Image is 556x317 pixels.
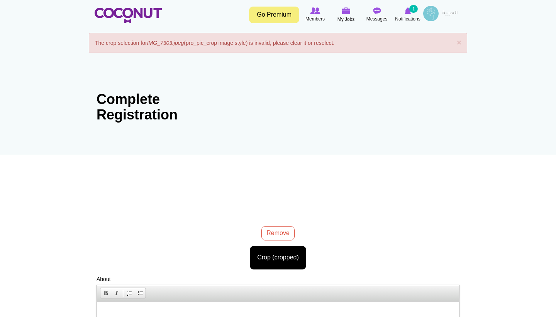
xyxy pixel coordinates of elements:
[331,6,361,24] a: My Jobs My Jobs
[97,92,193,122] h1: Complete Registration
[337,15,355,23] span: My Jobs
[373,7,381,14] img: Messages
[147,40,184,46] em: IMG_7303.jpeg
[249,7,299,23] a: Go Premium
[300,6,331,24] a: Browse Members Members
[111,288,122,298] a: Italic
[97,275,111,283] label: About
[439,6,461,21] a: العربية
[310,7,320,14] img: Browse Members
[361,6,392,24] a: Messages Messages
[100,288,111,298] a: Bold
[95,8,162,23] img: Home
[395,15,420,23] span: Notifications
[89,33,467,53] div: The crop selection for (pro_pic_crop image style) is invalid, please clear it or reselect.
[409,5,418,13] small: 1
[250,246,306,269] button: Crop (cropped)
[405,7,411,14] img: Notifications
[124,288,135,298] a: Insert/Remove Numbered List
[261,226,295,240] button: Remove
[342,7,350,14] img: My Jobs
[457,38,461,46] a: ×
[392,6,423,24] a: Notifications Notifications 1
[366,15,388,23] span: Messages
[305,15,325,23] span: Members
[228,120,330,255] img: IMG_7303.jpeg
[135,288,146,298] a: Insert/Remove Bulleted List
